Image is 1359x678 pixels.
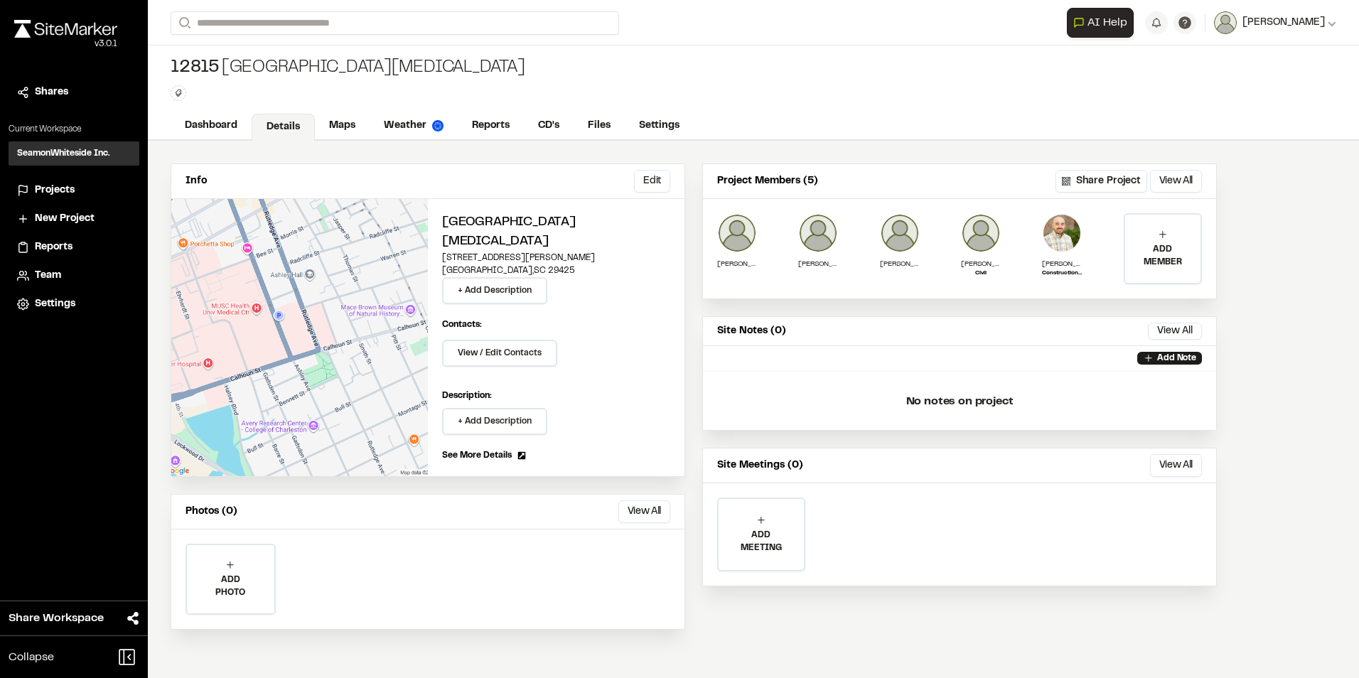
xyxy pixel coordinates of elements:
img: precipai.png [432,120,444,131]
span: New Project [35,211,95,227]
a: Shares [17,85,131,100]
p: Project Members (5) [717,173,818,189]
p: Info [186,173,207,189]
img: Sinuhe Perez [1042,213,1082,253]
a: Weather [370,112,458,139]
img: Grant Brittingham [798,213,838,253]
a: Projects [17,183,131,198]
span: [PERSON_NAME] [1242,15,1325,31]
button: + Add Description [442,408,547,435]
img: User [1214,11,1237,34]
a: New Project [17,211,131,227]
img: Jack Druckenmiller [880,213,920,253]
p: [STREET_ADDRESS][PERSON_NAME] [442,252,670,264]
p: Photos (0) [186,504,237,520]
p: Contacts: [442,318,482,331]
button: Search [171,11,196,35]
p: Site Notes (0) [717,323,786,339]
div: Open AI Assistant [1067,8,1139,38]
span: Projects [35,183,75,198]
a: Settings [625,112,694,139]
p: [GEOGRAPHIC_DATA] , SC 29425 [442,264,670,277]
button: View / Edit Contacts [442,340,557,367]
div: Oh geez...please don't... [14,38,117,50]
p: Add Note [1157,352,1196,365]
p: Description: [442,389,670,402]
img: rebrand.png [14,20,117,38]
img: Daniel Ethredge [961,213,1001,253]
p: [PERSON_NAME] [717,259,757,269]
button: Open AI Assistant [1067,8,1134,38]
p: [PERSON_NAME] [880,259,920,269]
span: 12815 [171,57,219,80]
p: Site Meetings (0) [717,458,803,473]
button: Edit Tags [171,85,186,101]
a: Team [17,268,131,284]
a: Settings [17,296,131,312]
span: Settings [35,296,75,312]
p: [PERSON_NAME] [1042,259,1082,269]
p: Civil [961,269,1001,278]
p: ADD PHOTO [187,574,274,599]
button: View All [1150,454,1202,477]
span: Team [35,268,61,284]
button: + Add Description [442,277,547,304]
button: [PERSON_NAME] [1214,11,1336,34]
span: AI Help [1087,14,1127,31]
button: View All [1150,170,1202,193]
p: Construction Administration Field Representative [1042,269,1082,278]
h2: [GEOGRAPHIC_DATA][MEDICAL_DATA] [442,213,670,252]
p: [PERSON_NAME] [798,259,838,269]
span: Shares [35,85,68,100]
button: Share Project [1055,170,1147,193]
span: Share Workspace [9,610,104,627]
p: No notes on project [714,379,1205,424]
a: Files [574,112,625,139]
div: [GEOGRAPHIC_DATA][MEDICAL_DATA] [171,57,525,80]
p: ADD MEETING [719,529,804,554]
button: View All [1148,323,1202,340]
button: Edit [634,170,670,193]
h3: SeamonWhiteside Inc. [17,147,110,160]
a: Reports [458,112,524,139]
span: See More Details [442,449,512,462]
a: Reports [17,240,131,255]
p: Current Workspace [9,123,139,136]
span: Collapse [9,649,54,666]
p: [PERSON_NAME] [961,259,1001,269]
button: View All [618,500,670,523]
a: Details [252,114,315,141]
span: Reports [35,240,72,255]
a: CD's [524,112,574,139]
a: Maps [315,112,370,139]
p: ADD MEMBER [1125,243,1200,269]
img: Daniel Hair [717,213,757,253]
a: Dashboard [171,112,252,139]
